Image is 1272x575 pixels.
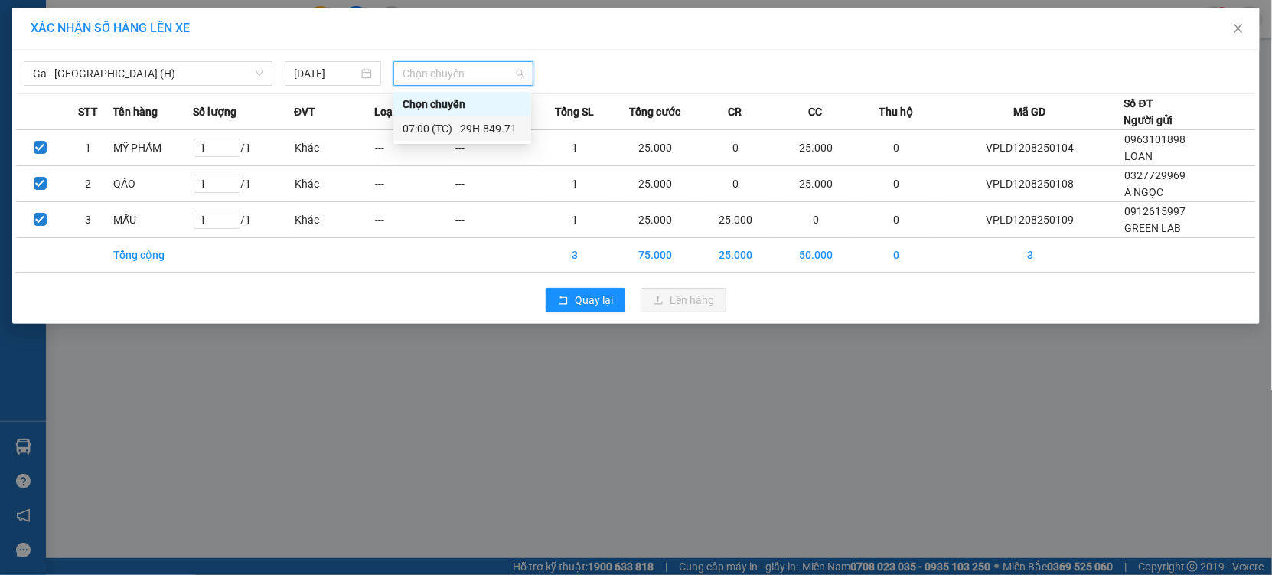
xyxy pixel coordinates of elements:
[113,103,158,120] span: Tên hàng
[294,166,374,202] td: Khác
[1125,205,1186,217] span: 0912615997
[856,202,936,238] td: 0
[193,130,294,166] td: / 1
[809,103,823,120] span: CC
[113,202,193,238] td: MẪU
[374,166,455,202] td: ---
[64,130,113,166] td: 1
[936,130,1124,166] td: VPLD1208250104
[1125,169,1186,181] span: 0327729969
[193,166,294,202] td: / 1
[696,130,776,166] td: 0
[455,166,535,202] td: ---
[403,62,524,85] span: Chọn chuyến
[1217,8,1260,51] button: Close
[294,65,358,82] input: 13/08/2025
[113,166,193,202] td: QÁO
[856,166,936,202] td: 0
[776,238,856,273] td: 50.000
[615,130,696,166] td: 25.000
[936,238,1124,273] td: 3
[403,120,522,137] div: 07:00 (TC) - 29H-849.71
[113,238,193,273] td: Tổng cộng
[1232,22,1244,34] span: close
[615,166,696,202] td: 25.000
[776,130,856,166] td: 25.000
[535,238,615,273] td: 3
[615,202,696,238] td: 25.000
[64,202,113,238] td: 3
[33,62,263,85] span: Ga - Ninh Bình (H)
[374,130,455,166] td: ---
[294,130,374,166] td: Khác
[31,21,190,35] span: XÁC NHẬN SỐ HÀNG LÊN XE
[535,202,615,238] td: 1
[393,92,531,116] div: Chọn chuyến
[856,238,936,273] td: 0
[696,202,776,238] td: 25.000
[294,103,315,120] span: ĐVT
[729,103,742,120] span: CR
[294,202,374,238] td: Khác
[1014,103,1046,120] span: Mã GD
[193,202,294,238] td: / 1
[615,238,696,273] td: 75.000
[558,295,569,307] span: rollback
[374,202,455,238] td: ---
[641,288,726,312] button: uploadLên hàng
[555,103,594,120] span: Tổng SL
[936,202,1124,238] td: VPLD1208250109
[546,288,625,312] button: rollbackQuay lại
[535,166,615,202] td: 1
[535,130,615,166] td: 1
[856,130,936,166] td: 0
[455,130,535,166] td: ---
[696,166,776,202] td: 0
[1125,222,1182,234] span: GREEN LAB
[403,96,522,113] div: Chọn chuyến
[1124,95,1173,129] div: Số ĐT Người gửi
[455,202,535,238] td: ---
[696,238,776,273] td: 25.000
[879,103,913,120] span: Thu hộ
[78,103,98,120] span: STT
[776,166,856,202] td: 25.000
[64,166,113,202] td: 2
[113,130,193,166] td: MỸ PHẨM
[776,202,856,238] td: 0
[936,166,1124,202] td: VPLD1208250108
[575,292,613,309] span: Quay lại
[629,103,680,120] span: Tổng cước
[1125,133,1186,145] span: 0963101898
[1125,150,1153,162] span: LOAN
[193,103,236,120] span: Số lượng
[374,103,422,120] span: Loại hàng
[1125,186,1164,198] span: A NGỌC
